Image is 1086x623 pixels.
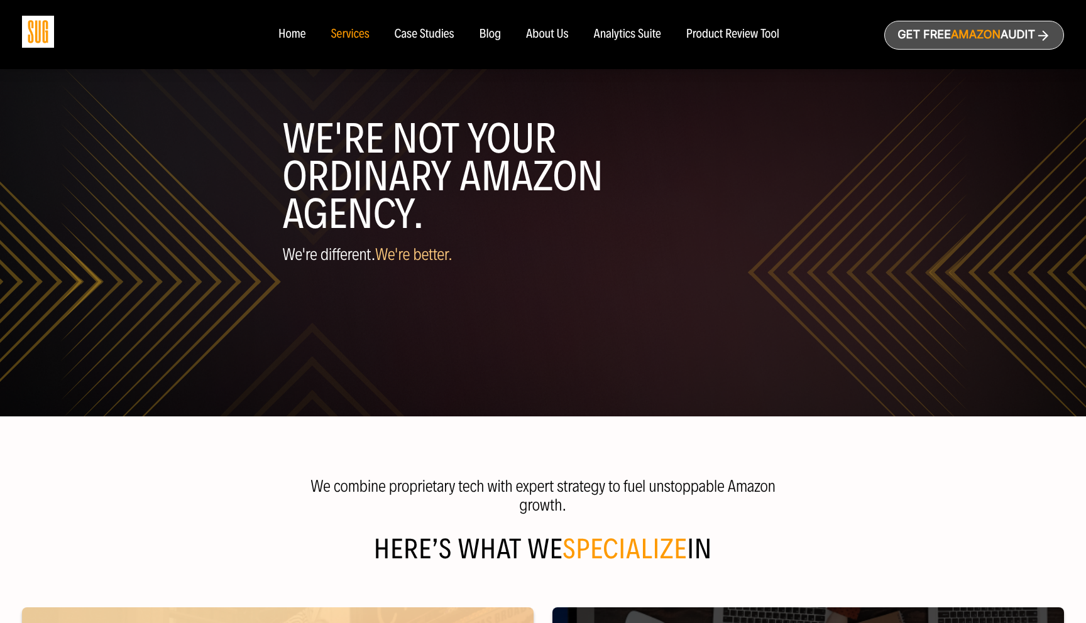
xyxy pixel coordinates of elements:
img: Sug [22,16,54,48]
a: Analytics Suite [594,28,661,41]
a: About Us [526,28,569,41]
a: Get freeAmazonAudit [884,21,1064,50]
a: Case Studies [395,28,454,41]
span: specialize [562,533,687,566]
a: Services [331,28,369,41]
h2: Here’s what We in [22,537,1064,577]
span: We're better. [375,244,452,264]
p: We're different. [283,246,804,264]
p: We combine proprietary tech with expert strategy to fuel unstoppable Amazon growth. [292,477,794,514]
span: Amazon [951,28,1001,41]
h1: WE'RE NOT YOUR ORDINARY AMAZON AGENCY. [283,120,804,233]
a: Home [278,28,305,41]
a: Blog [480,28,502,41]
a: Product Review Tool [686,28,779,41]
